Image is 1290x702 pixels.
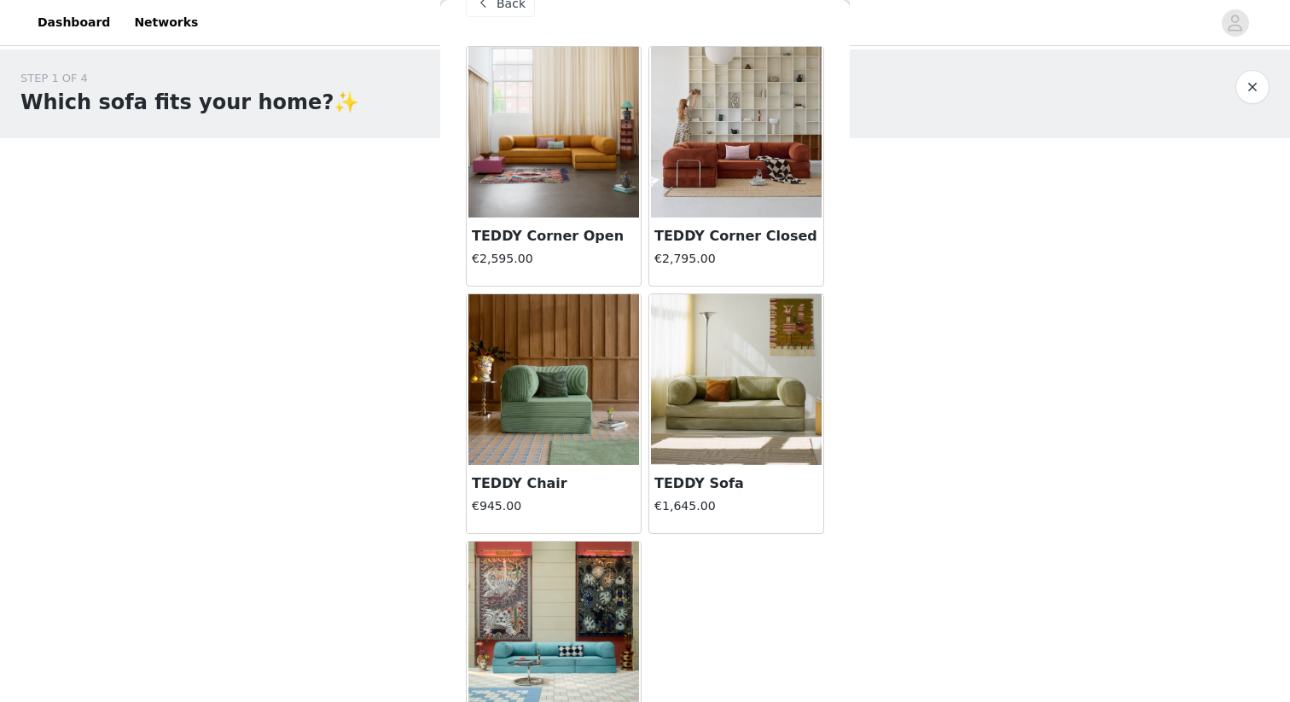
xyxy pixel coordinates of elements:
[472,473,636,494] h3: TEDDY Chair
[468,47,639,218] img: TEDDY Corner Open
[651,47,822,218] img: TEDDY Corner Closed
[20,87,359,118] h1: Which sofa fits your home?✨
[654,473,818,494] h3: TEDDY Sofa
[654,497,818,515] h4: €1,645.00
[472,250,636,268] h4: €2,595.00
[472,497,636,515] h4: €945.00
[468,294,639,465] img: TEDDY Chair
[654,226,818,247] h3: TEDDY Corner Closed
[20,70,359,87] div: STEP 1 OF 4
[654,250,818,268] h4: €2,795.00
[1227,9,1243,37] div: avatar
[651,294,822,465] img: TEDDY Sofa
[472,226,636,247] h3: TEDDY Corner Open
[27,3,120,42] a: Dashboard
[124,3,208,42] a: Networks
